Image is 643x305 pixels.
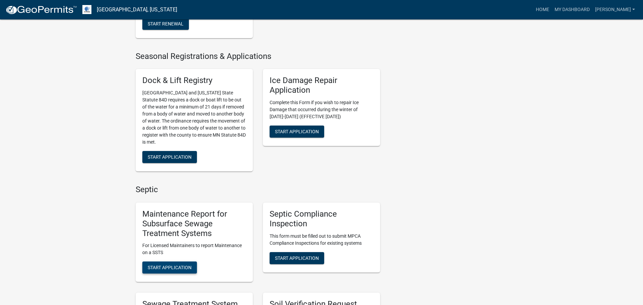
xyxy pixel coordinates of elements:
h5: Septic Compliance Inspection [270,209,373,229]
h5: Maintenance Report for Subsurface Sewage Treatment Systems [142,209,246,238]
span: Start Application [275,129,319,134]
button: Start Application [142,261,197,274]
a: [GEOGRAPHIC_DATA], [US_STATE] [97,4,177,15]
h4: Septic [136,185,380,195]
span: Start Application [148,154,192,160]
a: Home [533,3,552,16]
p: [GEOGRAPHIC_DATA] and [US_STATE] State Statute 84D requires a dock or boat lift to be out of the ... [142,89,246,146]
p: For Licensed Maintainers to report Maintenance on a SSTS [142,242,246,256]
span: Start Renewal [148,21,184,26]
h5: Ice Damage Repair Application [270,76,373,95]
a: [PERSON_NAME] [592,3,638,16]
h4: Seasonal Registrations & Applications [136,52,380,61]
p: Complete this Form if you wish to repair Ice Damage that occurred during the winter of [DATE]-[DA... [270,99,373,120]
h5: Dock & Lift Registry [142,76,246,85]
p: This form must be filled out to submit MPCA Compliance Inspections for existing systems [270,233,373,247]
button: Start Renewal [142,18,189,30]
span: Start Application [275,255,319,260]
button: Start Application [270,252,324,264]
img: Otter Tail County, Minnesota [82,5,91,14]
a: My Dashboard [552,3,592,16]
button: Start Application [142,151,197,163]
button: Start Application [270,126,324,138]
span: Start Application [148,265,192,270]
